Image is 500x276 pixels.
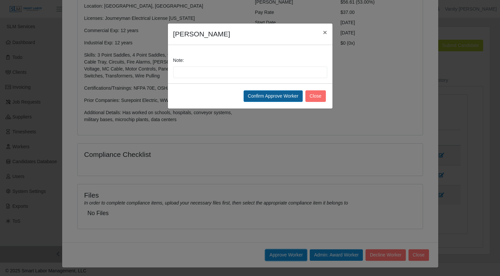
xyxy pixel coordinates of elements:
span: × [323,28,327,36]
button: Close [318,23,332,41]
button: Confirm Approve Worker [244,90,303,102]
h4: [PERSON_NAME] [173,29,230,39]
button: Close [305,90,326,102]
label: Note: [173,57,184,64]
